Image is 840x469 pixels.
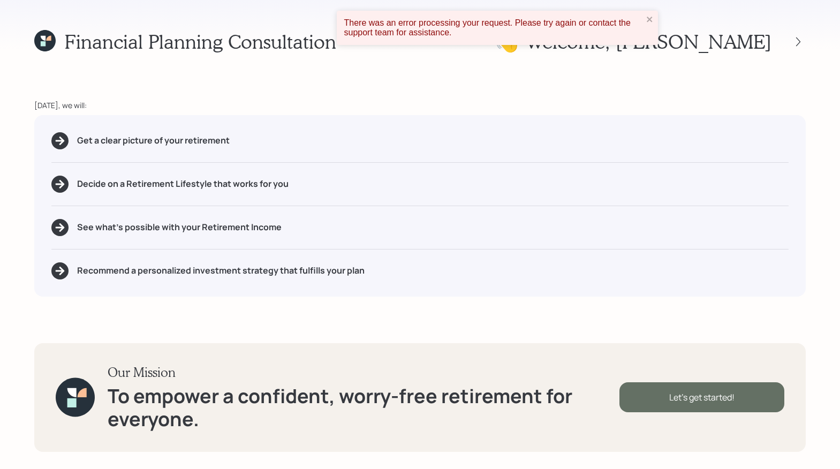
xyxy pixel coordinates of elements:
h1: Financial Planning Consultation [64,30,336,53]
h5: Recommend a personalized investment strategy that fulfills your plan [77,266,365,276]
div: There was an error processing your request. Please try again or contact the support team for assi... [344,18,643,37]
h5: Decide on a Retirement Lifestyle that works for you [77,179,289,189]
h3: Our Mission [108,365,619,380]
div: Let's get started! [619,382,784,412]
button: close [646,15,654,25]
h5: Get a clear picture of your retirement [77,135,230,146]
h1: To empower a confident, worry-free retirement for everyone. [108,384,619,430]
div: [DATE], we will: [34,100,806,111]
h5: See what's possible with your Retirement Income [77,222,282,232]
